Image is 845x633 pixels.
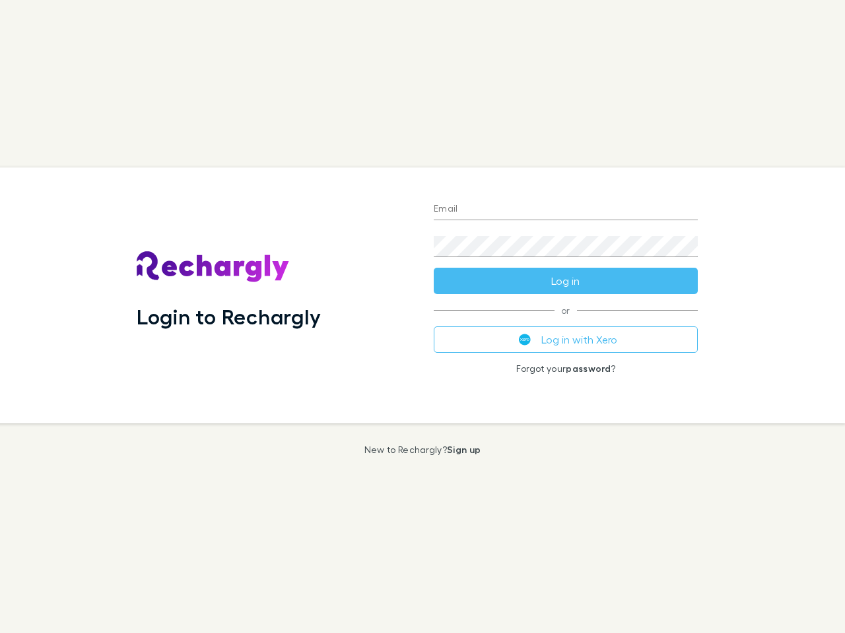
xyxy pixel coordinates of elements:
p: New to Rechargly? [364,444,481,455]
span: or [434,310,698,311]
button: Log in [434,268,698,294]
a: password [566,363,611,374]
a: Sign up [447,444,481,455]
p: Forgot your ? [434,363,698,374]
button: Log in with Xero [434,326,698,353]
img: Xero's logo [519,334,531,346]
img: Rechargly's Logo [137,251,290,283]
h1: Login to Rechargly [137,304,321,329]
